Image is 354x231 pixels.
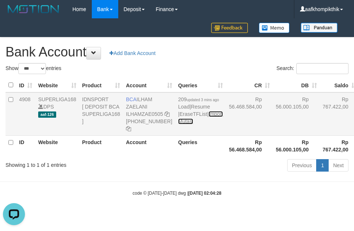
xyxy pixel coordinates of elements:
h1: Bank Account [6,45,348,59]
small: code © [DATE]-[DATE] dwg | [133,191,221,196]
a: Next [328,159,348,172]
a: Copy 4062280631 to clipboard [126,126,131,132]
a: EraseTFList [180,111,207,117]
th: Rp 56.000.105,00 [273,135,320,156]
td: Rp 56.000.105,00 [273,92,320,136]
a: Load [178,104,189,110]
a: Resume [191,104,210,110]
th: Account: activate to sort column ascending [123,78,175,92]
input: Search: [296,63,348,74]
a: Import Mutasi [178,111,223,124]
a: ILHAMZAE0505 [126,111,163,117]
button: Open LiveChat chat widget [3,3,25,25]
td: IDNSPORT [ DEPOSIT BCA SUPERLIGA168 ] [79,92,123,136]
th: CR: activate to sort column ascending [226,78,273,92]
th: Queries: activate to sort column ascending [175,78,226,92]
th: ID: activate to sort column ascending [16,78,35,92]
td: ILHAM ZAELANI [PHONE_NUMBER] [123,92,175,136]
img: Button%20Memo.svg [259,23,290,33]
select: Showentries [18,63,46,74]
th: Product: activate to sort column ascending [79,78,123,92]
img: MOTION_logo.png [6,4,61,15]
span: updated 3 mins ago [187,98,219,102]
a: Copy ILHAMZAE0505 to clipboard [165,111,170,117]
th: Website [35,135,79,156]
td: DPS [35,92,79,136]
span: aaf-126 [38,111,56,118]
td: Rp 56.468.584,00 [226,92,273,136]
th: ID [16,135,35,156]
th: DB: activate to sort column ascending [273,78,320,92]
img: panduan.png [301,23,337,33]
label: Show entries [6,63,61,74]
a: Previous [287,159,317,172]
a: Add Bank Account [105,47,160,59]
a: SUPERLIGA168 [38,96,76,102]
th: Website: activate to sort column ascending [35,78,79,92]
span: BCA [126,96,137,102]
strong: [DATE] 02:04:28 [188,191,221,196]
div: Showing 1 to 1 of 1 entries [6,158,142,169]
label: Search: [277,63,348,74]
a: 1 [316,159,329,172]
th: Rp 56.468.584,00 [226,135,273,156]
th: Product [79,135,123,156]
th: Account [123,135,175,156]
span: | | | [178,96,223,124]
th: Queries [175,135,226,156]
img: Feedback.jpg [211,23,248,33]
td: 4908 [16,92,35,136]
span: 209 [178,96,219,102]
